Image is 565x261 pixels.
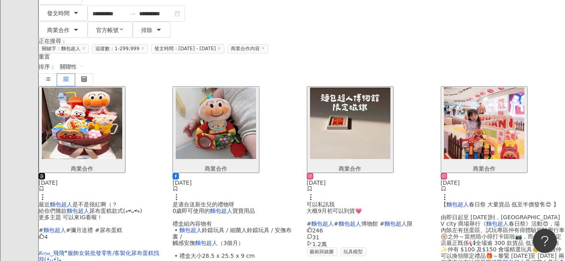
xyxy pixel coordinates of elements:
span: 博物館 # [361,220,384,227]
mark: 麵包超人 [446,201,469,208]
div: 重置 [39,53,565,60]
iframe: Help Scout Beacon - Open [533,229,557,253]
span: 發文時間：[DATE] - [DATE] [151,44,224,53]
span: 追蹤數：1-299,999 [92,44,148,53]
div: [DATE] [39,179,163,186]
span: 尿布蛋糕款式(⁎⁍̴̛ᴗ⁍̴̛⁎) 更多主題 可以來IG看喔！ # [39,208,142,233]
img: post-image [310,88,390,159]
button: 商業合作 [39,22,88,38]
span: 正在搜尋 ： [39,38,67,44]
div: 246 [307,227,431,234]
button: 商業合作 [307,86,394,173]
button: 官方帳號 [88,22,133,38]
div: 31 [307,234,431,241]
span: 藝術與娛樂 [307,247,337,256]
mark: 麵包超人 [67,208,89,214]
span: 發文時間 [47,10,70,16]
span: 鈴鐺玩具 / 細菌人鈴鐺玩具 / 安撫布書 / 觸感安撫 [173,227,292,246]
span: 玩具模型 [341,247,366,256]
span: 官方帳號 [96,27,119,33]
span: 限 [407,220,413,227]
div: 排序： [39,60,565,73]
div: 商業合作 [310,165,390,172]
img: post-image [42,88,122,159]
div: [DATE] [441,179,565,186]
span: 是適合送新生兒的禮物呀 0歲即可使用的 [173,201,234,214]
span: 春日祭 大量貨品 低至半價發售😍 】 由即日起至 [DATE]到，[GEOGRAPHIC_DATA] V city 商場舉行《 [441,201,560,227]
mark: 麵包超人 [210,208,232,214]
span: #彌月送禮 #尿布蛋糕 [66,227,122,233]
mark: 麵包超人 [384,220,407,227]
mark: 麵包超人 [50,201,72,208]
button: 排除 [133,22,171,38]
span: 商業合作內容 [228,44,268,53]
span: 可以私訊我 大概9月初可以到貨💗 # [307,201,362,227]
span: 最近 [39,201,50,208]
mark: 麵包超人 [487,220,509,227]
span: 寶寶用品 禮盒組內容物有 ▪️ [173,208,255,233]
img: post-image [176,88,256,159]
div: [DATE] [173,179,297,186]
mark: 麵包超人 [43,227,66,233]
button: 發文時間 [39,5,88,21]
div: 商業合作 [42,165,122,172]
mark: 麵包超人 [195,240,218,246]
mark: 麵包超人 [311,220,334,227]
div: 商業合作 [176,165,256,172]
span: 是不是很紅啊（？ 給你們幾款 [39,201,117,214]
span: 排除 [141,27,152,33]
mark: 麵包超人 [179,227,202,233]
span: 關聯性 [60,60,84,73]
img: post-image [444,88,524,159]
span: to [129,10,136,17]
button: 商業合作 [39,86,125,173]
mark: 麵包超人 [339,220,361,227]
div: 4 [39,233,163,240]
div: 1.2萬 [307,241,431,247]
span: # [334,220,339,227]
span: 商業合作 [47,27,70,33]
div: [DATE] [307,179,431,186]
img: KOL Avatar [39,240,48,250]
span: swap-right [129,10,136,17]
span: 關鍵字：麵包超人 [39,44,89,53]
button: 商業合作 [441,86,528,173]
span: 【 [441,201,446,208]
div: 商業合作 [444,165,524,172]
button: 商業合作 [173,86,259,173]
